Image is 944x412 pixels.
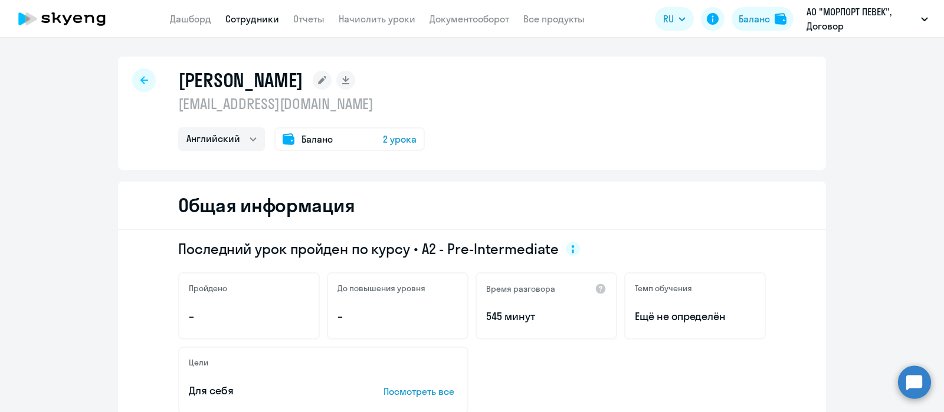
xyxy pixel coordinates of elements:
a: Дашборд [170,13,211,25]
a: Отчеты [293,13,324,25]
p: 545 минут [486,309,607,324]
span: Ещё не определён [635,309,755,324]
h5: Пройдено [189,283,227,294]
a: Сотрудники [225,13,279,25]
button: RU [655,7,694,31]
p: [EMAIL_ADDRESS][DOMAIN_NAME] [178,94,425,113]
span: Баланс [301,132,333,146]
span: Последний урок пройден по курсу • A2 - Pre-Intermediate [178,239,559,258]
p: – [337,309,458,324]
a: Все продукты [523,13,585,25]
button: Балансbalance [732,7,794,31]
p: АО "МОРПОРТ ПЕВЕК", Договор [807,5,916,33]
img: balance [775,13,786,25]
span: RU [663,12,674,26]
p: Посмотреть все [383,384,458,398]
h5: Время разговора [486,284,555,294]
h1: [PERSON_NAME] [178,68,303,92]
a: Начислить уроки [339,13,415,25]
h5: До повышения уровня [337,283,425,294]
h2: Общая информация [178,193,355,217]
button: АО "МОРПОРТ ПЕВЕК", Договор [801,5,934,33]
p: – [189,309,309,324]
a: Документооборот [430,13,509,25]
p: Для себя [189,383,347,398]
div: Баланс [739,12,770,26]
span: 2 урока [383,132,417,146]
h5: Темп обучения [635,283,692,294]
h5: Цели [189,357,208,368]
